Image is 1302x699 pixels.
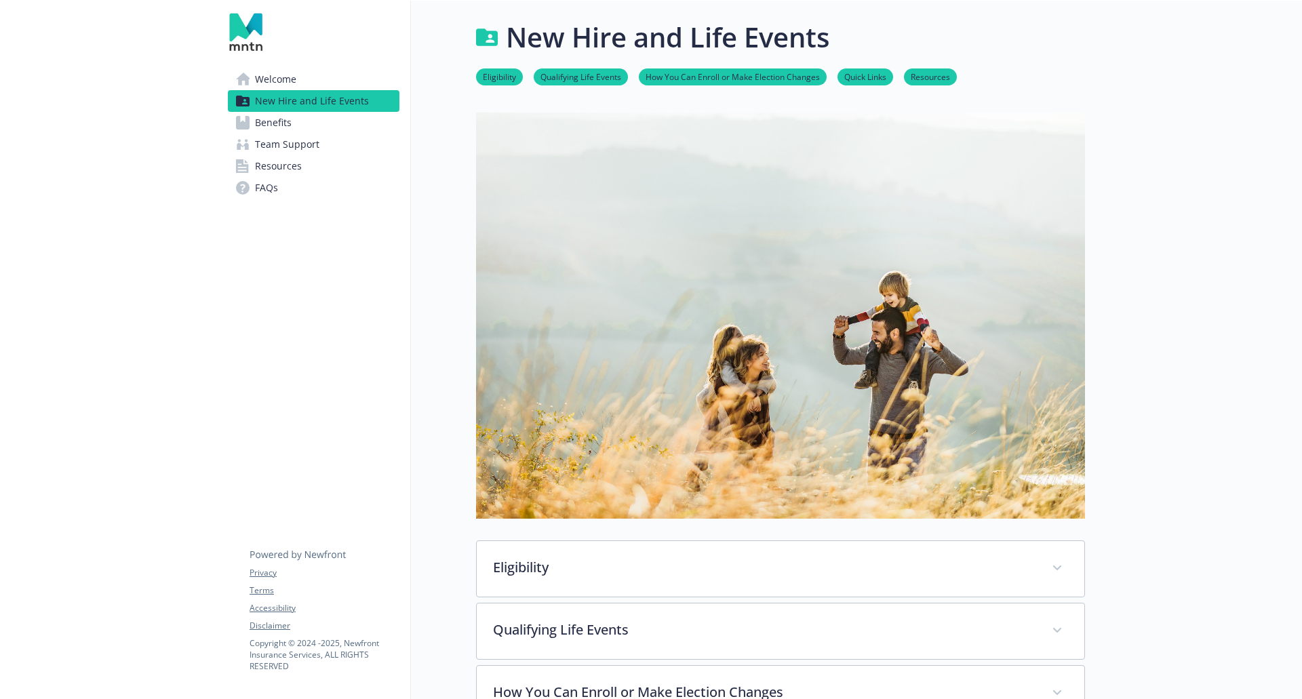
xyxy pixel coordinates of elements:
[250,602,399,614] a: Accessibility
[904,70,957,83] a: Resources
[506,17,829,58] h1: New Hire and Life Events
[837,70,893,83] a: Quick Links
[228,112,399,134] a: Benefits
[250,584,399,597] a: Terms
[476,70,523,83] a: Eligibility
[476,113,1085,519] img: new hire page banner
[228,177,399,199] a: FAQs
[255,68,296,90] span: Welcome
[477,603,1084,659] div: Qualifying Life Events
[255,134,319,155] span: Team Support
[250,637,399,672] p: Copyright © 2024 - 2025 , Newfront Insurance Services, ALL RIGHTS RESERVED
[493,557,1035,578] p: Eligibility
[493,620,1035,640] p: Qualifying Life Events
[228,134,399,155] a: Team Support
[639,70,827,83] a: How You Can Enroll or Make Election Changes
[477,541,1084,597] div: Eligibility
[255,177,278,199] span: FAQs
[255,155,302,177] span: Resources
[255,90,369,112] span: New Hire and Life Events
[534,70,628,83] a: Qualifying Life Events
[250,620,399,632] a: Disclaimer
[228,155,399,177] a: Resources
[255,112,292,134] span: Benefits
[228,90,399,112] a: New Hire and Life Events
[228,68,399,90] a: Welcome
[250,567,399,579] a: Privacy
